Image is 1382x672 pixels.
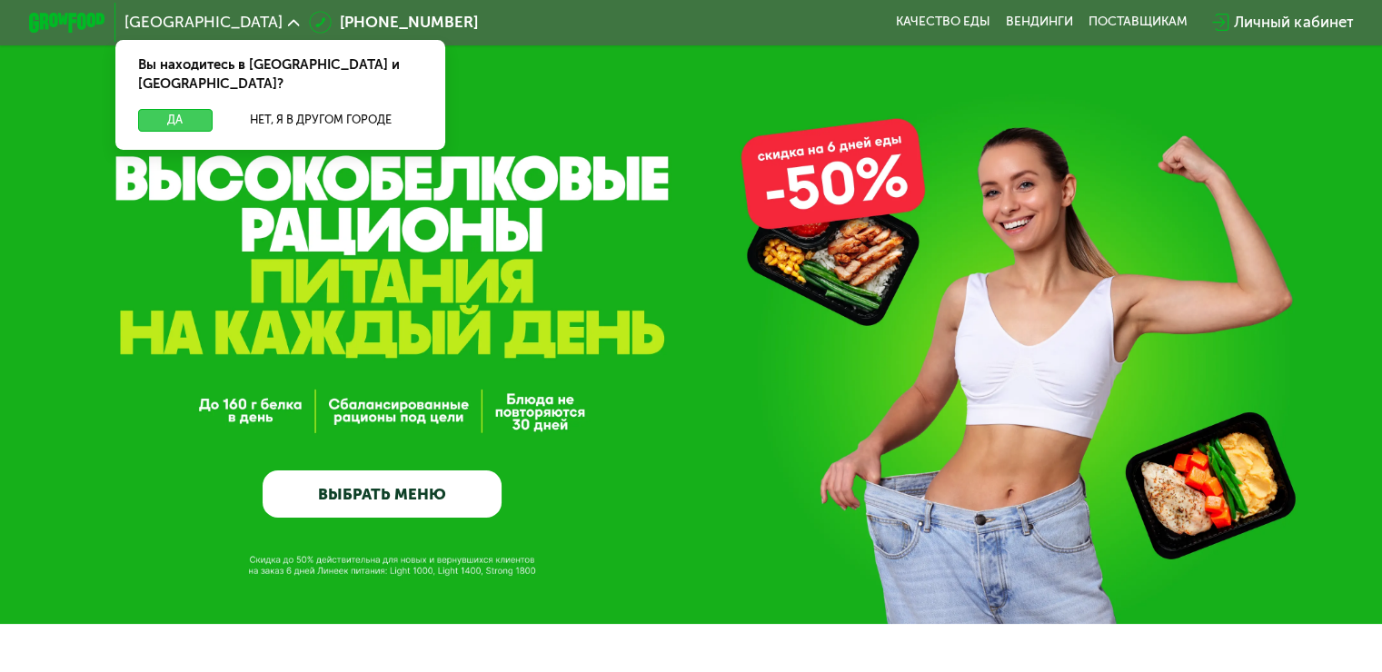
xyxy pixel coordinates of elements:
a: [PHONE_NUMBER] [309,11,478,34]
div: Личный кабинет [1234,11,1353,34]
a: ВЫБРАТЬ МЕНЮ [263,470,502,519]
a: Вендинги [1006,15,1073,30]
a: Качество еды [896,15,990,30]
div: поставщикам [1089,15,1188,30]
button: Нет, я в другом городе [220,109,423,132]
button: Да [138,109,212,132]
div: Вы находитесь в [GEOGRAPHIC_DATA] и [GEOGRAPHIC_DATA]? [115,40,445,109]
span: [GEOGRAPHIC_DATA] [124,15,283,30]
